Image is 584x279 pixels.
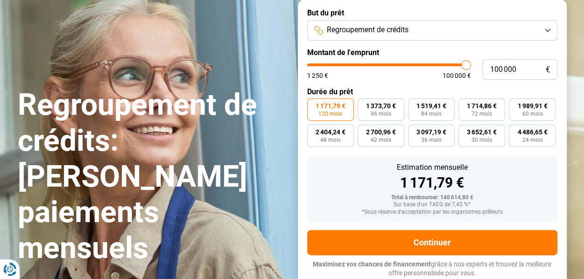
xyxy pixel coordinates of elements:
[307,48,557,57] label: Montant de l'emprunt
[327,25,408,35] span: Regroupement de crédits
[517,103,547,109] span: 1 989,91 €
[366,103,396,109] span: 1 373,70 €
[421,137,442,143] span: 36 mois
[416,103,446,109] span: 1 519,41 €
[371,111,391,117] span: 96 mois
[320,137,341,143] span: 48 mois
[307,260,557,278] p: grâce à nos experts et trouvez la meilleure offre personnalisée pour vous.
[371,137,391,143] span: 42 mois
[313,260,431,268] span: Maximisez vos chances de financement
[307,230,557,255] button: Continuer
[315,202,550,208] div: Sur base d'un TAEG de 7,45 %*
[471,111,492,117] span: 72 mois
[467,129,497,135] span: 3 652,61 €
[522,137,542,143] span: 24 mois
[307,8,557,17] label: But du prêt
[316,103,345,109] span: 1 171,79 €
[315,209,550,216] div: *Sous réserve d'acceptation par les organismes prêteurs
[517,129,547,135] span: 4 486,65 €
[471,137,492,143] span: 30 mois
[522,111,542,117] span: 60 mois
[307,72,328,79] span: 1 250 €
[307,20,557,41] button: Regroupement de crédits
[307,87,557,96] label: Durée du prêt
[315,195,550,201] div: Total à rembourser: 140 614,80 €
[443,72,471,79] span: 100 000 €
[416,129,446,135] span: 3 097,19 €
[315,176,550,190] div: 1 171,79 €
[421,111,442,117] span: 84 mois
[318,111,342,117] span: 120 mois
[546,66,550,74] span: €
[366,129,396,135] span: 2 700,96 €
[316,129,345,135] span: 2 404,24 €
[18,87,287,266] h1: Regroupement de crédits: [PERSON_NAME] paiements mensuels
[467,103,497,109] span: 1 714,86 €
[315,164,550,171] div: Estimation mensuelle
